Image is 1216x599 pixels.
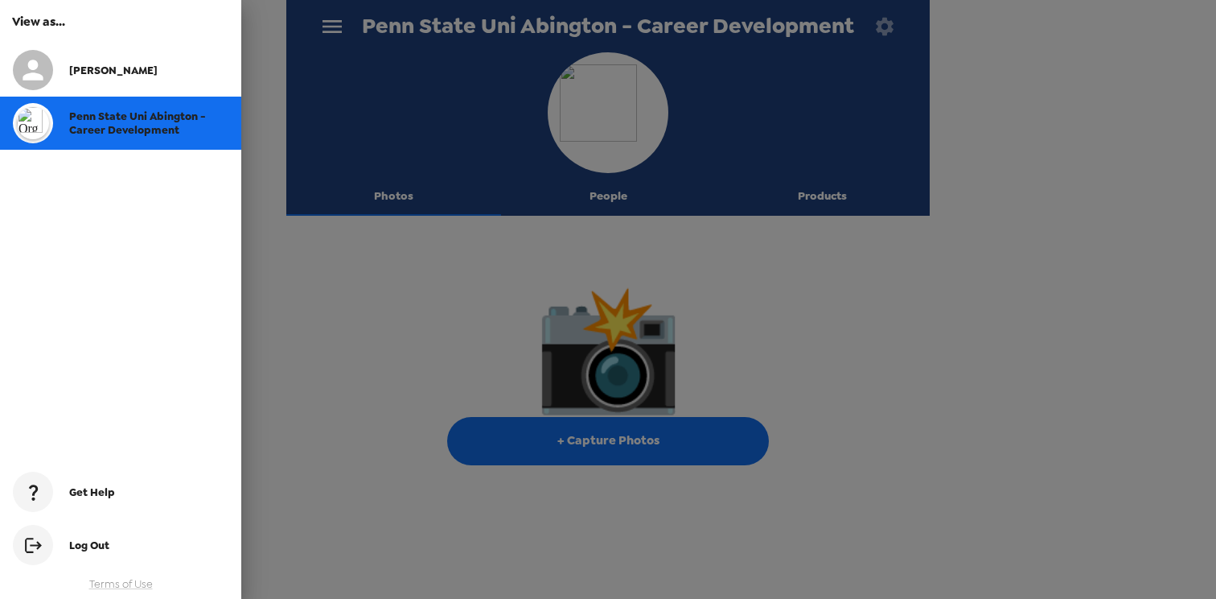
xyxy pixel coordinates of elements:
[17,107,49,139] img: org logo
[69,539,109,552] span: Log Out
[89,577,153,591] a: Terms of Use
[69,109,206,137] span: Penn State Uni Abington - Career Development
[69,485,115,499] span: Get Help
[12,12,229,31] h6: View as...
[69,64,158,77] span: [PERSON_NAME]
